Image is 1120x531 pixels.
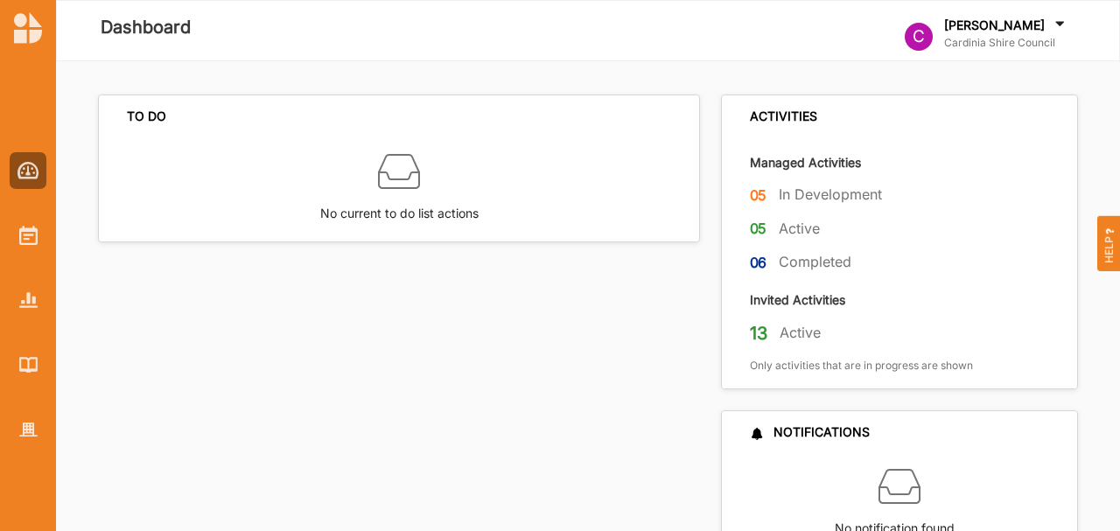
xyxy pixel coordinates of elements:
img: box [378,150,420,192]
img: Organisation [19,423,38,437]
a: Activities [10,217,46,254]
img: Dashboard [17,162,39,179]
a: Reports [10,282,46,318]
a: Dashboard [10,152,46,189]
label: Cardinia Shire Council [944,36,1068,50]
label: [PERSON_NAME] [944,17,1045,33]
div: ACTIVITIES [750,108,817,124]
label: Completed [779,253,851,271]
label: Invited Activities [750,291,845,308]
label: 05 [750,185,767,206]
img: logo [14,12,42,44]
a: Library [10,346,46,383]
img: Reports [19,292,38,307]
label: No current to do list actions [320,192,479,223]
a: Organisation [10,411,46,448]
label: 13 [750,322,767,345]
label: Active [780,324,821,342]
img: Library [19,357,38,372]
div: TO DO [127,108,166,124]
label: Only activities that are in progress are shown [750,359,973,373]
img: Activities [19,226,38,245]
label: Managed Activities [750,154,861,171]
label: Dashboard [101,13,191,42]
label: Active [779,220,820,238]
label: 05 [750,218,767,240]
label: 06 [750,252,767,274]
div: C [905,23,933,51]
label: In Development [779,185,882,204]
div: NOTIFICATIONS [750,424,870,440]
img: box [878,465,920,507]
